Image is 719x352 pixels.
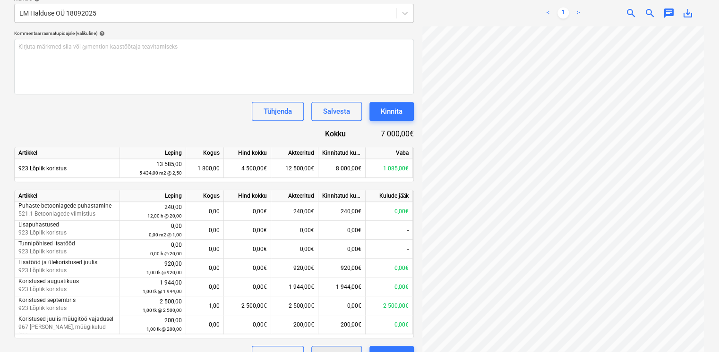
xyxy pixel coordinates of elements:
div: 240,00€ [271,202,318,221]
a: Previous page [542,8,554,19]
span: 923 Lõplik koristus [18,229,67,236]
span: Lisatööd ja ülekoristused juulis [18,259,97,266]
small: 0,00 h @ 20,00 [150,251,182,256]
div: Kommentaar raamatupidajale (valikuline) [14,30,414,36]
span: Puhaste betoonlagede puhastamine [18,202,111,209]
div: Hind kokku [224,147,271,159]
a: Next page [573,8,584,19]
div: 1 944,00€ [271,277,318,296]
div: Salvesta [323,105,350,117]
div: 0,00 [186,240,224,259]
small: 0,00 m2 @ 1,00 [149,232,182,237]
div: Vaba [366,147,413,159]
small: 5 434,00 m2 @ 2,50 [139,170,182,176]
div: 0,00€ [318,296,366,315]
div: 1,00 [186,296,224,315]
div: 0,00€ [366,315,413,334]
span: 967 Tellija kulud, müügikulud jms [18,324,106,338]
div: 12 500,00€ [271,159,318,178]
span: zoom_in [625,8,637,19]
div: 0,00 [186,315,224,334]
span: Koristused juulis müügitöö vajadusel [18,316,113,322]
span: chat [663,8,675,19]
span: 923 Lõplik koristus [18,267,67,274]
div: Leping [120,147,186,159]
div: 1 800,00 [186,159,224,178]
div: 2 500,00 [124,297,182,315]
div: 13 585,00 [124,160,182,177]
div: 920,00€ [271,259,318,277]
div: 920,00 [124,260,182,277]
div: - [366,221,413,240]
div: 0,00 [124,222,182,239]
span: Koristused augustikuus [18,278,79,285]
div: 0,00 [186,202,224,221]
div: Leping [120,190,186,202]
div: 2 500,00€ [271,296,318,315]
span: 521.1 Betoonlagede viimistlus [18,210,95,217]
span: zoom_out [644,8,656,19]
div: Tühjenda [264,105,292,117]
button: Kinnita [369,102,414,121]
div: Artikkel [15,147,120,159]
small: 12,00 h @ 20,00 [147,213,182,218]
div: Kinnitatud kulud [318,190,366,202]
div: - [366,240,413,259]
div: 0,00€ [224,221,271,240]
div: Kogus [186,190,224,202]
div: 0,00 [186,277,224,296]
small: 1,00 tk @ 920,00 [146,270,182,275]
span: save_alt [682,8,693,19]
div: 0,00 [124,241,182,258]
div: 920,00€ [318,259,366,277]
div: 0,00€ [366,259,413,277]
div: 0,00€ [224,259,271,277]
div: 0,00 [186,259,224,277]
div: 0,00€ [224,315,271,334]
div: 2 500,00€ [224,296,271,315]
div: 200,00 [124,316,182,334]
div: Kinnita [381,105,402,117]
div: 8 000,00€ [318,159,366,178]
div: 7 000,00€ [361,128,414,139]
div: 240,00 [124,203,182,220]
div: 1 085,00€ [366,159,413,178]
button: Salvesta [311,102,362,121]
div: 1 944,00 [124,278,182,296]
div: Kogus [186,147,224,159]
span: help [97,31,105,36]
small: 1,00 tk @ 200,00 [146,327,182,332]
button: Tühjenda [252,102,304,121]
div: 4 500,00€ [224,159,271,178]
div: Akteeritud [271,190,318,202]
div: 240,00€ [318,202,366,221]
div: 0,00€ [366,277,413,296]
span: Tunnipõhised lisatööd [18,240,75,247]
div: 0,00€ [318,221,366,240]
div: Hind kokku [224,190,271,202]
div: 0,00€ [224,277,271,296]
span: 923 Lõplik koristus [18,286,67,293]
span: 923 Lõplik koristus [18,248,67,255]
small: 1,00 tk @ 2 500,00 [143,308,182,313]
div: 0,00 [186,221,224,240]
div: Kulude jääk [366,190,413,202]
iframe: Chat Widget [672,307,719,352]
div: 0,00€ [224,240,271,259]
span: 923 Lõplik koristus [18,305,67,311]
div: 0,00€ [224,202,271,221]
div: Artikkel [15,190,120,202]
div: 2 500,00€ [366,296,413,315]
div: 200,00€ [318,315,366,334]
div: 200,00€ [271,315,318,334]
div: 0,00€ [318,240,366,259]
div: 0,00€ [366,202,413,221]
div: Kokku [291,128,361,139]
a: Page 1 is your current page [557,8,569,19]
span: 923 Lõplik koristus [18,165,67,172]
small: 1,00 tk @ 1 944,00 [143,289,182,294]
div: Akteeritud [271,147,318,159]
span: Koristused septembris [18,297,76,303]
div: 0,00€ [271,221,318,240]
